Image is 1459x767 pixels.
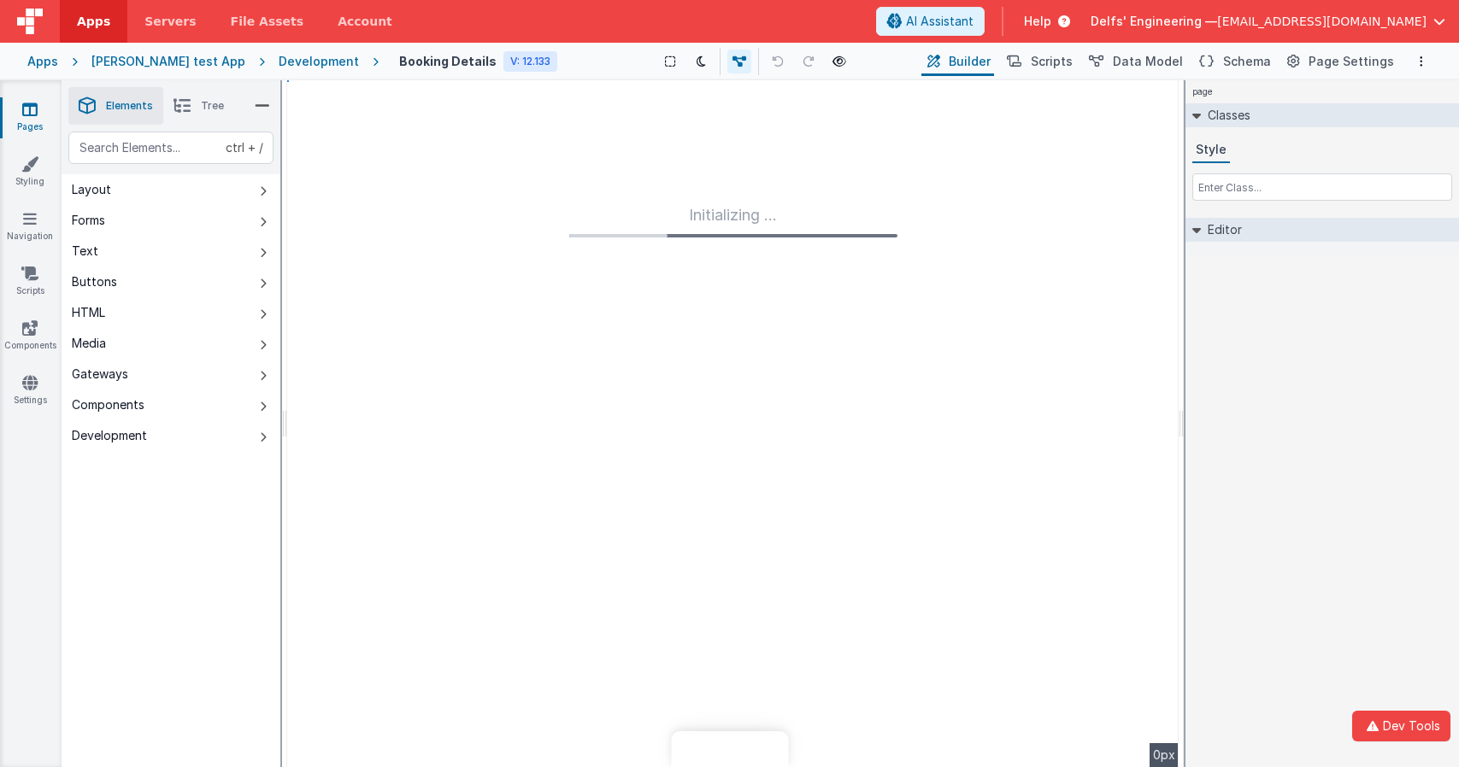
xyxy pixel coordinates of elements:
button: Forms [62,205,280,236]
span: Page Settings [1309,53,1394,70]
span: Tree [201,99,224,113]
button: Builder [921,47,994,76]
h4: Booking Details [399,55,497,67]
span: Help [1024,13,1051,30]
div: Layout [72,181,111,198]
span: [EMAIL_ADDRESS][DOMAIN_NAME] [1217,13,1427,30]
div: Text [72,243,98,260]
button: Style [1192,138,1230,163]
input: Search Elements... [68,132,274,164]
button: Page Settings [1281,47,1397,76]
div: 0px [1150,743,1179,767]
button: Components [62,389,280,420]
button: Text [62,236,280,266]
button: Dev Tools [1352,711,1450,741]
h4: page [1185,80,1220,103]
button: Buttons [62,266,280,297]
span: Elements [106,99,153,113]
div: Development [72,427,147,444]
div: [PERSON_NAME] test App [91,53,245,70]
button: Development [62,420,280,451]
div: Media [72,335,106,352]
span: Scripts [1031,53,1073,70]
div: ctrl [226,139,244,156]
div: --> [287,80,1179,767]
input: Enter Class... [1192,173,1452,201]
button: Options [1411,51,1432,72]
span: AI Assistant [906,13,974,30]
button: HTML [62,297,280,328]
div: Components [72,396,144,413]
div: HTML [72,304,105,321]
button: Delfs' Engineering — [EMAIL_ADDRESS][DOMAIN_NAME] [1091,13,1445,30]
button: Data Model [1083,47,1186,76]
iframe: Marker.io feedback button [671,731,788,767]
div: Forms [72,212,105,229]
button: Scripts [1001,47,1076,76]
span: Apps [77,13,110,30]
span: Data Model [1113,53,1183,70]
h2: Classes [1201,103,1250,127]
span: + / [226,132,263,164]
div: V: 12.133 [503,51,557,72]
button: Schema [1193,47,1274,76]
div: Apps [27,53,58,70]
span: File Assets [231,13,304,30]
h2: Editor [1201,218,1242,242]
span: Delfs' Engineering — [1091,13,1217,30]
span: Builder [949,53,991,70]
button: Gateways [62,359,280,389]
span: Schema [1223,53,1271,70]
div: Buttons [72,273,117,290]
div: Initializing ... [569,203,897,237]
button: Layout [62,174,280,205]
div: Gateways [72,366,128,383]
button: AI Assistant [876,7,985,36]
button: Media [62,328,280,359]
span: Servers [144,13,196,30]
div: Development [279,53,359,70]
